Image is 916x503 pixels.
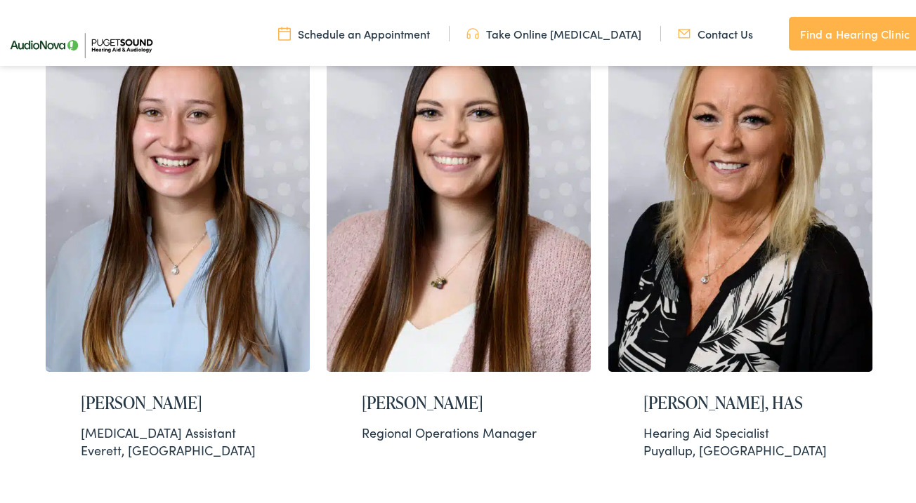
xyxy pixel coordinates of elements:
[466,23,479,39] img: utility icon
[678,23,691,39] img: utility icon
[362,390,556,410] h2: [PERSON_NAME]
[81,390,275,410] h2: [PERSON_NAME]
[278,23,291,39] img: utility icon
[643,390,837,410] h2: [PERSON_NAME], HAS
[678,23,753,39] a: Contact Us
[81,421,275,456] div: Everett, [GEOGRAPHIC_DATA]
[362,421,556,438] div: Regional Operations Manager
[278,23,430,39] a: Schedule an Appointment
[643,421,837,456] div: Puyallup, [GEOGRAPHIC_DATA]
[643,421,837,438] div: Hearing Aid Specialist
[81,421,275,438] div: [MEDICAL_DATA] Assistant
[466,23,641,39] a: Take Online [MEDICAL_DATA]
